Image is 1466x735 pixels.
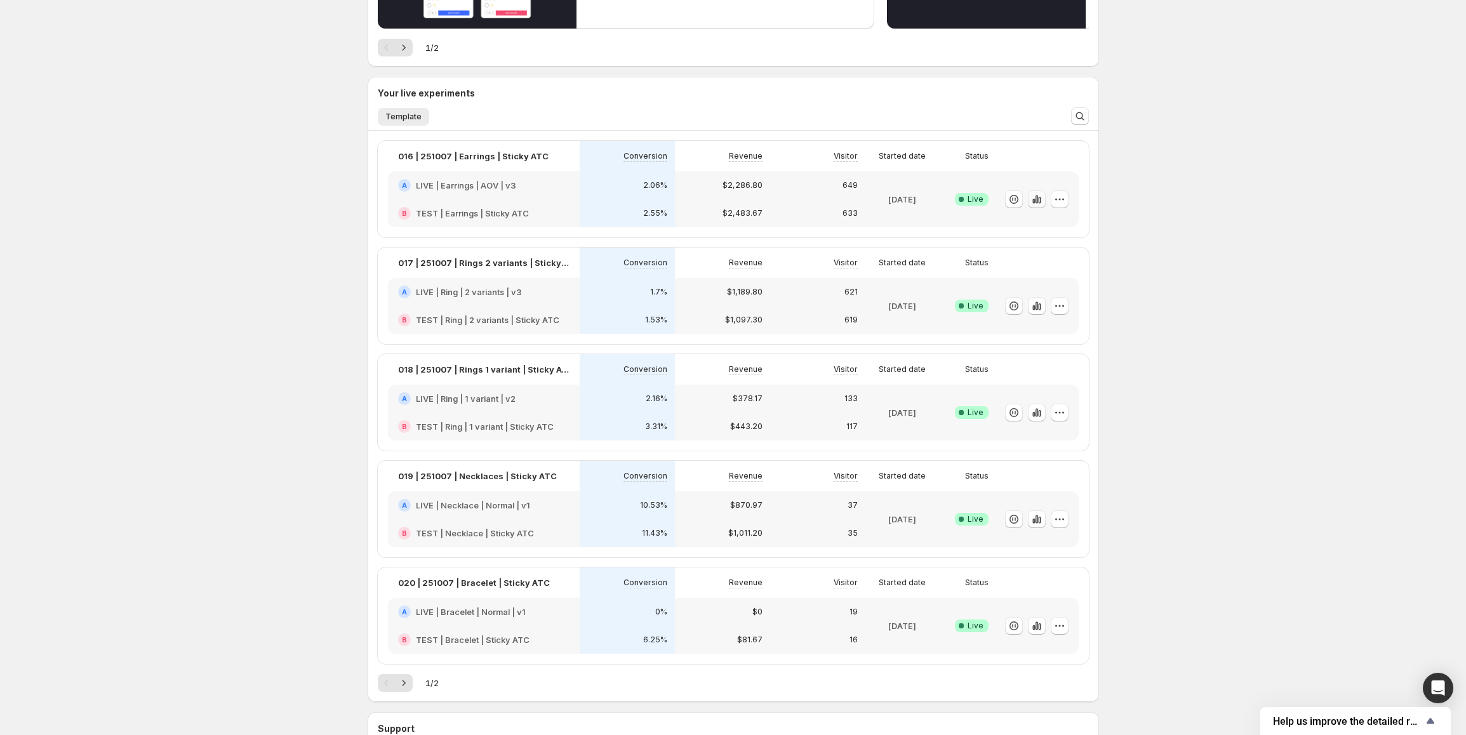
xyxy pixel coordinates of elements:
p: 633 [843,208,858,218]
p: Conversion [623,151,667,161]
p: 117 [846,421,858,432]
p: $870.97 [730,500,763,510]
h2: B [402,636,407,644]
p: Visitor [834,578,858,588]
p: [DATE] [888,406,916,419]
button: Search and filter results [1071,107,1089,125]
h2: LIVE | Earrings | AOV | v3 [416,179,516,192]
h2: TEST | Earrings | Sticky ATC [416,207,529,220]
p: 649 [843,180,858,190]
h2: B [402,529,407,537]
nav: Pagination [378,39,413,56]
p: $2,286.80 [723,180,763,190]
h2: TEST | Bracelet | Sticky ATC [416,633,530,646]
p: $0 [752,607,763,617]
p: Status [965,471,989,481]
p: 619 [844,315,858,325]
p: 37 [848,500,858,510]
h2: TEST | Necklace | Sticky ATC [416,527,534,540]
p: Revenue [729,151,763,161]
p: 2.16% [646,394,667,404]
p: 16 [850,635,858,645]
p: 2.55% [643,208,667,218]
p: 1.53% [645,315,667,325]
h2: LIVE | Necklace | Normal | v1 [416,499,530,512]
p: Started date [879,151,926,161]
p: Revenue [729,364,763,374]
h2: LIVE | Bracelet | Normal | v1 [416,606,526,618]
p: Revenue [729,471,763,481]
p: 35 [848,528,858,538]
span: Live [968,621,983,631]
p: Revenue [729,578,763,588]
p: $1,011.20 [728,528,763,538]
p: Visitor [834,364,858,374]
h2: A [402,395,407,402]
h2: LIVE | Ring | 2 variants | v3 [416,286,522,298]
p: $2,483.67 [723,208,763,218]
button: Show survey - Help us improve the detailed report for A/B campaigns [1273,713,1438,729]
h2: B [402,316,407,324]
p: Conversion [623,258,667,268]
p: 0% [655,607,667,617]
p: 020 | 251007 | Bracelet | Sticky ATC [398,576,550,589]
span: Help us improve the detailed report for A/B campaigns [1273,715,1423,727]
p: Visitor [834,258,858,268]
p: Status [965,151,989,161]
h2: TEST | Ring | 1 variant | Sticky ATC [416,420,554,433]
p: [DATE] [888,193,916,206]
p: $1,189.80 [727,287,763,297]
p: 2.06% [643,180,667,190]
p: Status [965,364,989,374]
p: Started date [879,578,926,588]
h3: Support [378,722,415,735]
p: Started date [879,258,926,268]
p: 10.53% [640,500,667,510]
p: Conversion [623,364,667,374]
p: 621 [844,287,858,297]
span: 1 / 2 [425,41,439,54]
p: Conversion [623,578,667,588]
h2: LIVE | Ring | 1 variant | v2 [416,392,516,405]
span: Live [968,301,983,311]
p: [DATE] [888,619,916,632]
button: Next [395,674,413,692]
span: Live [968,194,983,204]
span: Live [968,514,983,524]
h2: TEST | Ring | 2 variants | Sticky ATC [416,314,559,326]
p: Started date [879,364,926,374]
h2: B [402,423,407,430]
p: 6.25% [643,635,667,645]
span: Live [968,407,983,418]
p: Visitor [834,471,858,481]
p: [DATE] [888,513,916,526]
h2: A [402,288,407,296]
button: Next [395,39,413,56]
p: Status [965,578,989,588]
p: 1.7% [650,287,667,297]
div: Open Intercom Messenger [1423,673,1453,703]
h2: A [402,608,407,616]
p: [DATE] [888,300,916,312]
p: 11.43% [642,528,667,538]
p: Status [965,258,989,268]
p: Visitor [834,151,858,161]
p: $1,097.30 [725,315,763,325]
p: 133 [844,394,858,404]
h3: Your live experiments [378,87,475,100]
nav: Pagination [378,674,413,692]
p: 19 [850,607,858,617]
p: $81.67 [737,635,763,645]
p: $443.20 [730,421,763,432]
p: 016 | 251007 | Earrings | Sticky ATC [398,150,549,162]
p: 017 | 251007 | Rings 2 variants | Sticky ATC [398,256,570,269]
p: 019 | 251007 | Necklaces | Sticky ATC [398,470,557,482]
h2: B [402,209,407,217]
p: Revenue [729,258,763,268]
p: $378.17 [733,394,763,404]
span: Template [385,112,422,122]
h2: A [402,182,407,189]
span: 1 / 2 [425,677,439,689]
p: Started date [879,471,926,481]
h2: A [402,501,407,509]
